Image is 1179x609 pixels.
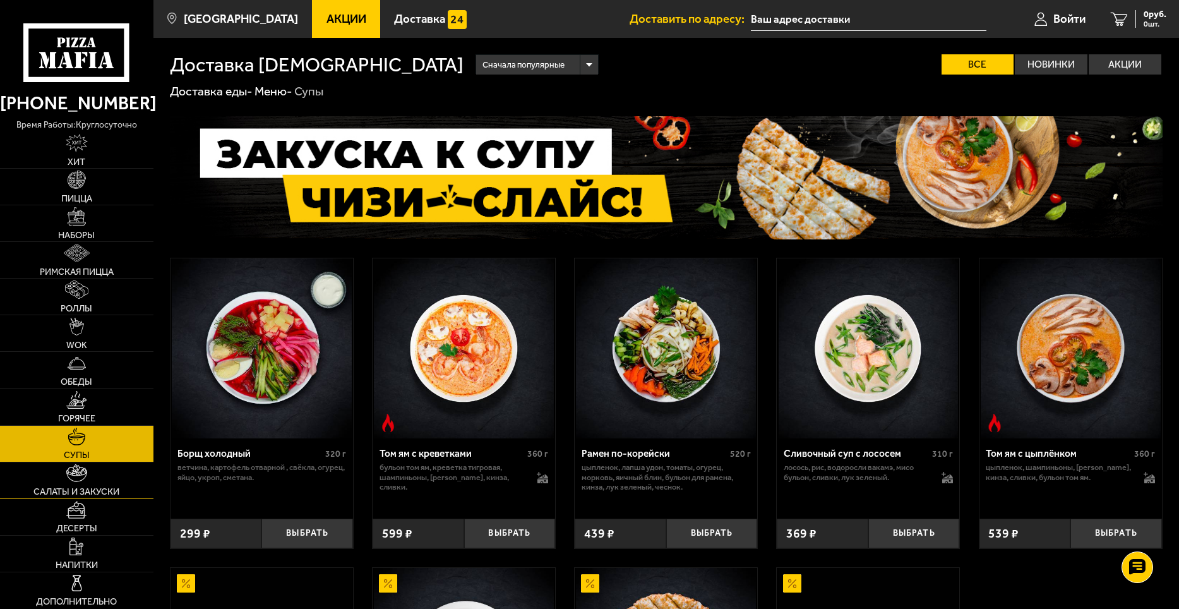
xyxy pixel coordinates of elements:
span: Десерты [56,524,97,533]
img: 15daf4d41897b9f0e9f617042186c801.svg [448,10,466,28]
img: Том ям с креветками [374,258,554,438]
div: Супы [294,83,323,99]
span: Акции [326,13,366,25]
p: цыпленок, лапша удон, томаты, огурец, морковь, яичный блин, бульон для рамена, кинза, лук зеленый... [582,462,751,492]
span: 369 ₽ [786,528,817,540]
a: Меню- [254,84,292,99]
button: Выбрать [464,519,556,549]
a: Рамен по-корейски [575,258,757,438]
img: Острое блюдо [379,414,397,432]
span: Роллы [61,304,92,313]
img: Акционный [177,574,195,593]
span: 320 г [325,449,346,459]
a: Доставка еды- [170,84,253,99]
a: Острое блюдоТом ям с креветками [373,258,555,438]
span: Супы [64,450,90,459]
span: Наборы [58,231,95,239]
span: 439 ₽ [584,528,614,540]
span: Римская пицца [40,267,114,276]
span: Хит [68,157,85,166]
span: 360 г [527,449,548,459]
span: 360 г [1134,449,1155,459]
button: Выбрать [868,519,960,549]
label: Акции [1089,54,1161,75]
input: Ваш адрес доставки [751,8,986,31]
img: Сливочный суп с лососем [779,258,959,438]
img: Акционный [581,574,599,593]
button: Выбрать [666,519,758,549]
img: Рамен по-корейски [576,258,756,438]
p: лосось, рис, водоросли вакамэ, мисо бульон, сливки, лук зеленый. [784,462,929,482]
label: Новинки [1015,54,1087,75]
img: Акционный [379,574,397,593]
h1: Доставка [DEMOGRAPHIC_DATA] [170,55,464,75]
span: 539 ₽ [988,528,1019,540]
span: 0 шт. [1144,20,1166,28]
span: 520 г [730,449,751,459]
img: Острое блюдо [985,414,1003,432]
a: Сливочный суп с лососем [777,258,959,438]
button: Выбрать [1070,519,1162,549]
p: бульон том ям, креветка тигровая, шампиньоны, [PERSON_NAME], кинза, сливки. [380,462,525,492]
span: Обеды [61,377,92,386]
span: Дополнительно [36,597,117,606]
span: Пицца [61,194,92,203]
span: 599 ₽ [382,528,412,540]
a: Острое блюдоТом ям с цыплёнком [979,258,1162,438]
div: Сливочный суп с лососем [784,448,929,460]
span: Салаты и закуски [33,487,119,496]
span: Горячее [58,414,95,423]
span: [GEOGRAPHIC_DATA] [184,13,298,25]
span: Доставить по адресу: [630,13,751,25]
span: 299 ₽ [180,528,210,540]
span: 0 руб. [1144,10,1166,19]
a: Борщ холодный [171,258,353,438]
div: Том ям с креветками [380,448,525,460]
span: 310 г [932,449,953,459]
span: Напитки [56,560,98,569]
div: Рамен по-корейски [582,448,727,460]
span: WOK [66,341,87,349]
p: ветчина, картофель отварной , свёкла, огурец, яйцо, укроп, сметана. [177,462,347,482]
span: Сначала популярные [482,53,565,76]
p: цыпленок, шампиньоны, [PERSON_NAME], кинза, сливки, бульон том ям. [986,462,1131,482]
span: Войти [1053,13,1086,25]
img: Акционный [783,574,801,593]
span: Доставка [394,13,445,25]
img: Борщ холодный [172,258,352,438]
img: Том ям с цыплёнком [981,258,1161,438]
label: Все [942,54,1014,75]
div: Борщ холодный [177,448,323,460]
div: Том ям с цыплёнком [986,448,1131,460]
button: Выбрать [261,519,353,549]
